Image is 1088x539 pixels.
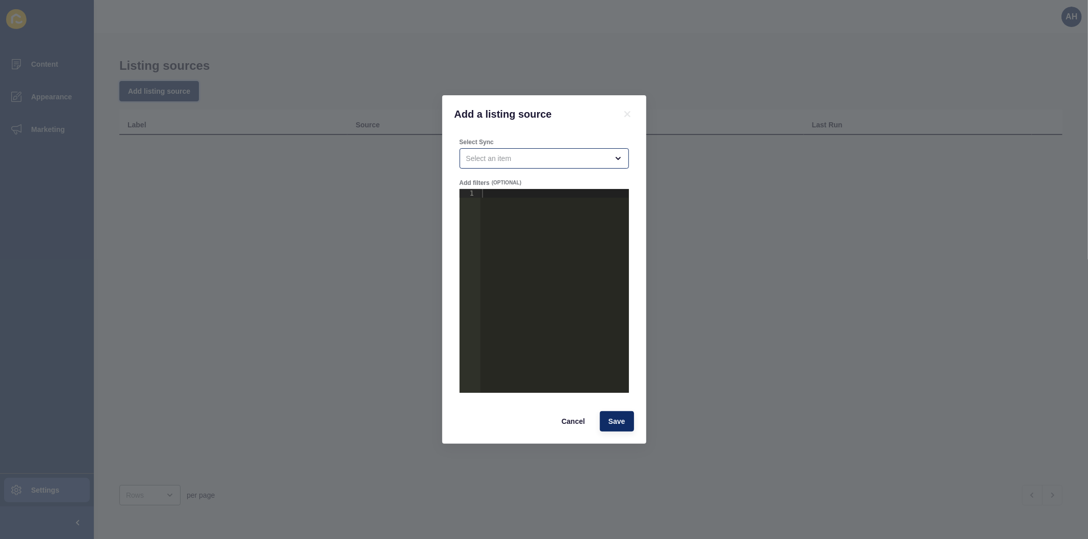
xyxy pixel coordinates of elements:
[553,411,594,432] button: Cancel
[492,179,521,186] span: (OPTIONAL)
[460,138,494,146] label: Select Sync
[609,416,625,426] span: Save
[600,411,634,432] button: Save
[460,148,629,169] div: open menu
[562,416,585,426] span: Cancel
[460,179,490,187] label: Add filters
[454,107,609,121] h1: Add a listing source
[460,189,480,198] div: 1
